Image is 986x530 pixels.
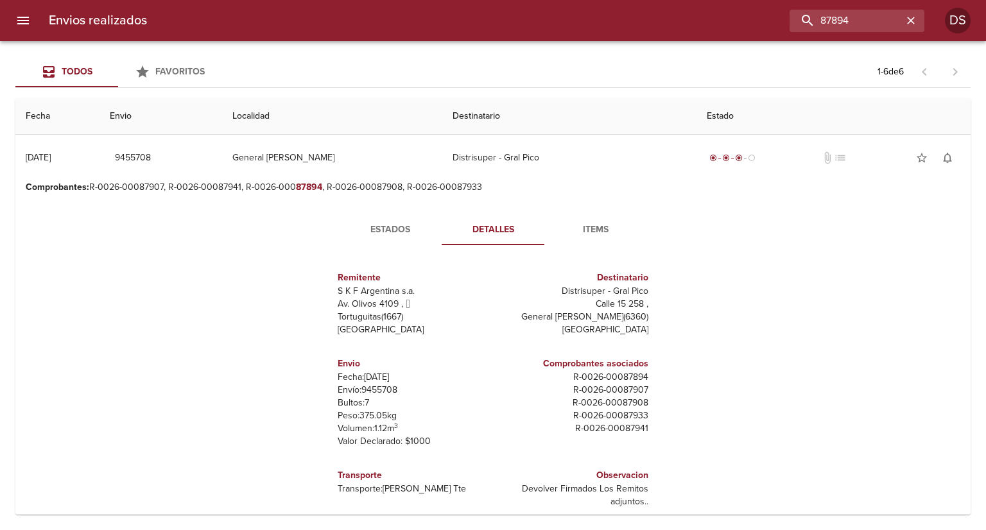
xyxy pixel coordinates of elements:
th: Fecha [15,98,99,135]
span: radio_button_checked [722,154,730,162]
p: Bultos: 7 [338,397,488,409]
span: Items [552,222,639,238]
div: Tabs detalle de guia [339,214,647,245]
p: R - 0026 - 00087941 [498,422,648,435]
span: Estados [347,222,434,238]
p: R - 0026 - 00087908 [498,397,648,409]
h6: Envios realizados [49,10,147,31]
span: Pagina siguiente [940,56,971,87]
button: 9455708 [110,146,156,170]
p: [GEOGRAPHIC_DATA] [498,323,648,336]
span: Favoritos [155,66,205,77]
h6: Envio [338,357,488,371]
span: Todos [62,66,92,77]
span: radio_button_checked [735,154,743,162]
div: Tabs Envios [15,56,221,87]
div: [DATE] [26,152,51,163]
p: Av. Olivos 4109 ,   [338,298,488,311]
div: En viaje [707,151,758,164]
th: Destinatario [442,98,696,135]
p: Envío: 9455708 [338,384,488,397]
span: 9455708 [115,150,151,166]
p: General [PERSON_NAME] ( 6360 ) [498,311,648,323]
button: Agregar a favoritos [909,145,935,171]
button: menu [8,5,39,36]
p: Valor Declarado: $ 1000 [338,435,488,448]
p: R - 0026 - 00087933 [498,409,648,422]
p: Fecha: [DATE] [338,371,488,384]
button: Activar notificaciones [935,145,960,171]
p: R-0026-00087907, R-0026-00087941, R-0026-000 , R-0026-00087908, R-0026-00087933 [26,181,960,194]
div: DS [945,8,971,33]
p: 1 - 6 de 6 [878,65,904,78]
td: Distrisuper - Gral Pico [442,135,696,181]
p: R - 0026 - 00087907 [498,384,648,397]
th: Localidad [222,98,442,135]
span: notifications_none [941,151,954,164]
span: radio_button_checked [709,154,717,162]
th: Estado [696,98,971,135]
p: Peso: 375.05 kg [338,409,488,422]
td: General [PERSON_NAME] [222,135,442,181]
span: No tiene pedido asociado [834,151,847,164]
h6: Transporte [338,468,488,483]
b: Comprobantes : [26,182,89,192]
span: Pagina anterior [909,65,940,78]
p: Distrisuper - Gral Pico [498,285,648,298]
p: R - 0026 - 00087894 [498,371,648,384]
p: Devolver Firmados Los Remitos adjuntos.. [498,483,648,508]
th: Envio [99,98,222,135]
p: [GEOGRAPHIC_DATA] [338,323,488,336]
span: radio_button_unchecked [748,154,756,162]
p: Volumen: 1.12 m [338,422,488,435]
h6: Remitente [338,271,488,285]
input: buscar [790,10,903,32]
span: No tiene documentos adjuntos [821,151,834,164]
span: Detalles [449,222,537,238]
span: star_border [915,151,928,164]
em: 87894 [296,182,322,192]
p: S K F Argentina s.a. [338,285,488,298]
sup: 3 [394,422,398,430]
h6: Comprobantes asociados [498,357,648,371]
p: Transporte: [PERSON_NAME] Tte [338,483,488,495]
h6: Destinatario [498,271,648,285]
p: Tortuguitas ( 1667 ) [338,311,488,323]
h6: Observacion [498,468,648,483]
p: Calle 15 258 , [498,298,648,311]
